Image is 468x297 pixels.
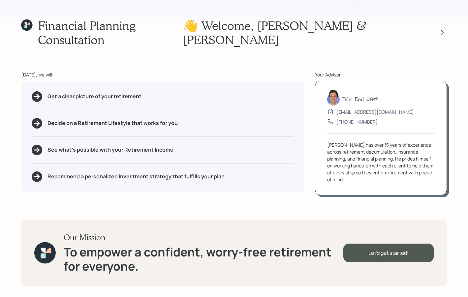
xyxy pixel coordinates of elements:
div: [DATE], we will: [21,71,304,78]
h5: Get a clear picture of your retirement [47,93,141,100]
h5: Recommend a personalized investment strategy that fulfills your plan [47,173,225,180]
div: Your Advisor [315,71,447,78]
h1: To empower a confident, worry-free retirement for everyone. [64,245,343,273]
h6: CFP® [366,97,378,102]
h1: Financial Planning Consultation [38,18,183,47]
h5: Decide on a Retirement Lifestyle that works for you [47,120,178,126]
h3: Our Mission [64,233,343,242]
h5: See what's possible with your Retirement Income [47,147,173,153]
div: [EMAIL_ADDRESS][DOMAIN_NAME] [336,108,414,115]
h5: Tyler End [342,96,364,102]
div: [PHONE_NUMBER] [336,118,378,125]
img: tyler-end-headshot.png [327,90,340,105]
div: [PERSON_NAME] has over 15 years of experience across retirement decumulation, insurance planning,... [327,141,435,183]
h1: 👋 Welcome , [PERSON_NAME] & [PERSON_NAME] [183,18,426,47]
div: Let's get started! [343,244,434,262]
